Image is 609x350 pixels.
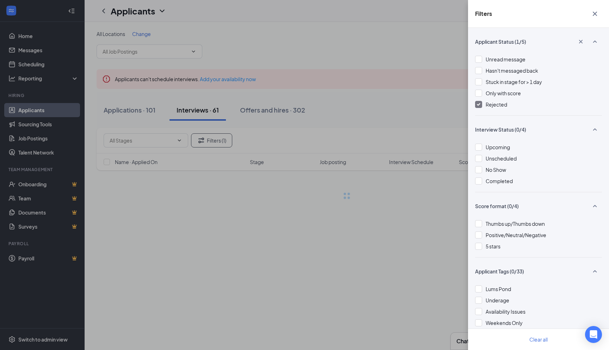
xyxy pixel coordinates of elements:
button: SmallChevronUp [588,35,602,48]
span: Score format (0/4) [475,203,519,210]
span: Positive/Neutral/Negative [486,232,546,238]
span: Upcoming [486,144,510,150]
svg: SmallChevronUp [591,202,599,210]
span: Only with score [486,90,521,96]
span: Stuck in stage for > 1 day [486,79,542,85]
span: Lums Pond [486,286,511,292]
button: SmallChevronUp [588,123,602,136]
span: Thumbs up/Thumbs down [486,221,545,227]
button: Cross [588,7,602,20]
span: Unread message [486,56,525,62]
span: Hasn't messaged back [486,67,538,74]
svg: Cross [591,10,599,18]
button: Cross [574,36,588,48]
button: Clear all [521,332,556,346]
span: Interview Status (0/4) [475,126,526,133]
svg: SmallChevronUp [591,267,599,276]
h5: Filters [475,10,492,18]
svg: SmallChevronUp [591,125,599,134]
svg: Cross [577,38,584,45]
svg: SmallChevronUp [591,37,599,46]
div: Open Intercom Messenger [585,326,602,343]
span: Underage [486,297,509,303]
span: Completed [486,178,513,184]
span: Weekends Only [486,320,523,326]
button: SmallChevronUp [588,265,602,278]
span: 5 stars [486,243,500,249]
img: checkbox [477,103,480,106]
span: Applicant Tags (0/33) [475,268,524,275]
span: Rejected [486,101,507,108]
button: SmallChevronUp [588,199,602,213]
span: Availability Issues [486,308,525,315]
span: Unscheduled [486,155,517,162]
span: Applicant Status (1/5) [475,38,526,45]
span: No Show [486,167,506,173]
